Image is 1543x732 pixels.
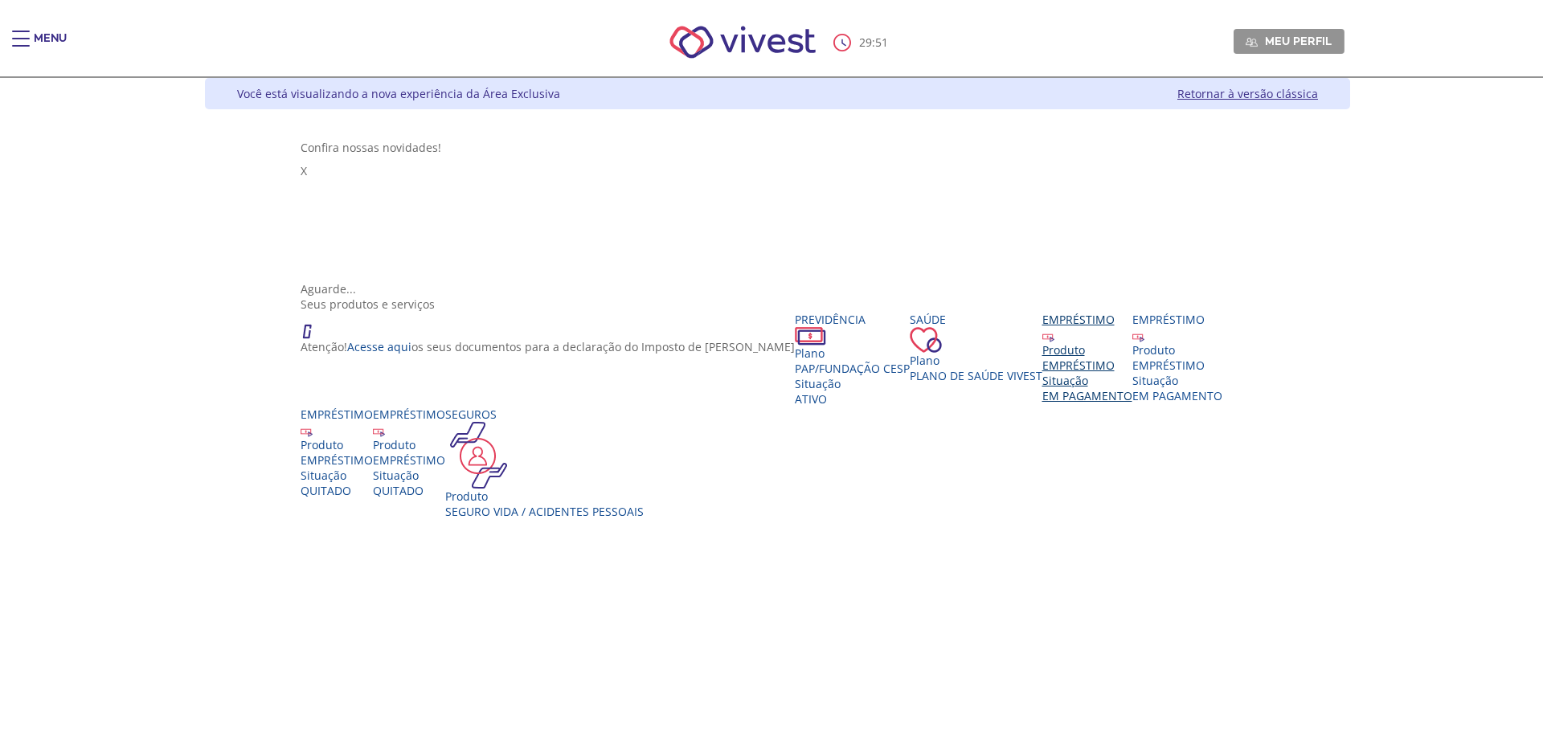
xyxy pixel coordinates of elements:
[1132,312,1222,327] div: Empréstimo
[301,163,307,178] span: X
[373,425,385,437] img: ico_emprestimo.svg
[795,327,826,346] img: ico_dinheiro.png
[1042,330,1054,342] img: ico_emprestimo.svg
[301,312,328,339] img: ico_atencao.png
[373,468,445,483] div: Situação
[1132,358,1222,373] div: EMPRÉSTIMO
[373,407,445,422] div: Empréstimo
[1042,342,1132,358] div: Produto
[910,368,1042,383] span: Plano de Saúde VIVEST
[1132,373,1222,388] div: Situação
[301,296,1255,312] div: Seus produtos e serviços
[301,425,313,437] img: ico_emprestimo.svg
[1132,330,1144,342] img: ico_emprestimo.svg
[1234,29,1344,53] a: Meu perfil
[1246,36,1258,48] img: Meu perfil
[1132,312,1222,403] a: Empréstimo Produto EMPRÉSTIMO Situação EM PAGAMENTO
[1042,373,1132,388] div: Situação
[910,312,1042,383] a: Saúde PlanoPlano de Saúde VIVEST
[795,346,910,361] div: Plano
[795,312,910,407] a: Previdência PlanoPAP/Fundação CESP SituaçãoAtivo
[795,361,910,376] span: PAP/Fundação CESP
[301,140,1255,155] div: Confira nossas novidades!
[1132,342,1222,358] div: Produto
[301,281,1255,296] div: Aguarde...
[910,353,1042,368] div: Plano
[1265,34,1332,48] span: Meu perfil
[795,312,910,327] div: Previdência
[859,35,872,50] span: 29
[301,468,373,483] div: Situação
[445,422,512,489] img: ico_seguros.png
[445,489,644,504] div: Produto
[301,339,795,354] p: Atenção! os seus documentos para a declaração do Imposto de [PERSON_NAME]
[910,327,942,353] img: ico_coracao.png
[795,391,827,407] span: Ativo
[193,78,1350,732] div: Vivest
[347,339,411,354] a: Acesse aqui
[445,504,644,519] div: Seguro Vida / Acidentes Pessoais
[652,8,834,76] img: Vivest
[1042,388,1132,403] span: EM PAGAMENTO
[795,376,910,391] div: Situação
[237,86,560,101] div: Você está visualizando a nova experiência da Área Exclusiva
[301,483,351,498] span: QUITADO
[1042,358,1132,373] div: EMPRÉSTIMO
[301,407,373,422] div: Empréstimo
[910,312,1042,327] div: Saúde
[34,31,67,63] div: Menu
[1042,312,1132,327] div: Empréstimo
[373,452,445,468] div: EMPRÉSTIMO
[301,437,373,452] div: Produto
[373,407,445,498] a: Empréstimo Produto EMPRÉSTIMO Situação QUITADO
[445,407,644,422] div: Seguros
[1132,388,1222,403] span: EM PAGAMENTO
[875,35,888,50] span: 51
[445,407,644,519] a: Seguros Produto Seguro Vida / Acidentes Pessoais
[833,34,891,51] div: :
[1177,86,1318,101] a: Retornar à versão clássica
[373,437,445,452] div: Produto
[301,452,373,468] div: EMPRÉSTIMO
[1042,312,1132,403] a: Empréstimo Produto EMPRÉSTIMO Situação EM PAGAMENTO
[301,407,373,498] a: Empréstimo Produto EMPRÉSTIMO Situação QUITADO
[373,483,424,498] span: QUITADO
